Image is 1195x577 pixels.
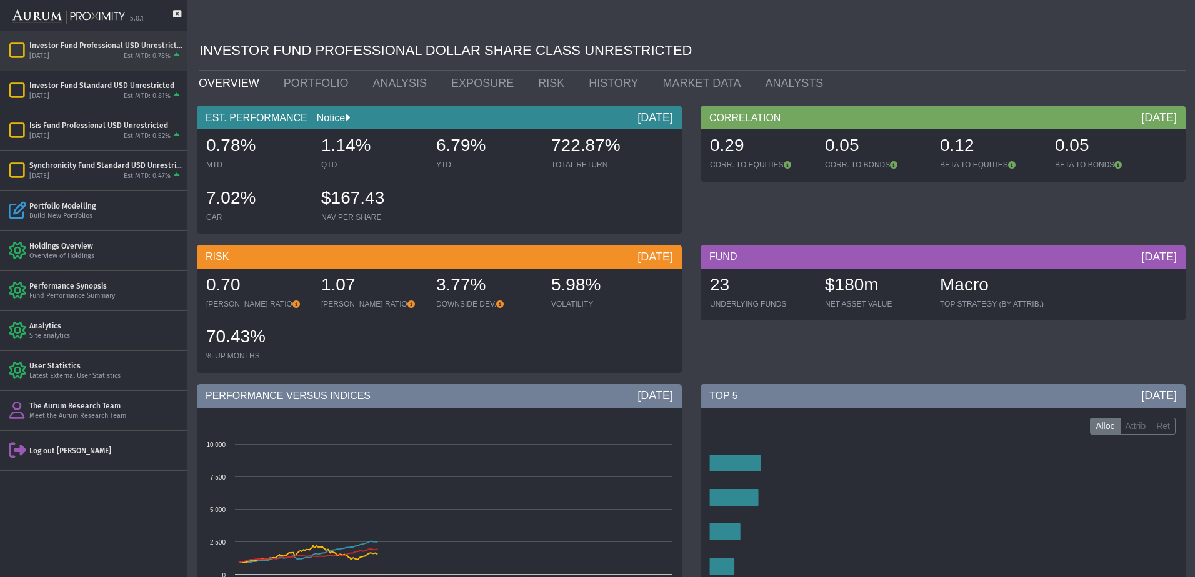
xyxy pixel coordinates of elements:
span: 0.29 [710,136,744,155]
div: EST. PERFORMANCE [197,106,682,129]
div: 23 [710,273,812,299]
label: Attrib [1120,418,1152,435]
div: Holdings Overview [29,241,182,251]
div: $167.43 [321,186,424,212]
div: Investor Fund Standard USD Unrestricted [29,81,182,91]
div: Est MTD: 0.47% [124,172,171,181]
div: RISK [197,245,682,269]
span: 0.78% [206,136,256,155]
div: Investor Fund Professional USD Unrestricted [29,41,182,51]
div: DOWNSIDE DEV. [436,299,539,309]
div: Est MTD: 0.81% [124,92,171,101]
a: MARKET DATA [654,71,756,96]
a: RISK [529,71,579,96]
span: 1.14% [321,136,371,155]
div: 722.87% [551,134,654,160]
text: 10 000 [206,441,226,448]
div: CAR [206,212,309,222]
div: The Aurum Research Team [29,401,182,411]
div: [PERSON_NAME] RATIO [206,299,309,309]
div: BETA TO EQUITIES [940,160,1042,170]
div: 0.12 [940,134,1042,160]
div: [PERSON_NAME] RATIO [321,299,424,309]
div: [DATE] [1141,110,1177,125]
text: 5 000 [210,506,226,513]
div: Site analytics [29,332,182,341]
div: 0.70 [206,273,309,299]
div: Analytics [29,321,182,331]
div: UNDERLYING FUNDS [710,299,812,309]
div: Macro [940,273,1044,299]
div: User Statistics [29,361,182,371]
a: HISTORY [579,71,653,96]
div: [DATE] [637,388,673,403]
a: EXPOSURE [442,71,529,96]
div: FUND [701,245,1186,269]
div: Build New Portfolios [29,212,182,221]
div: Synchronicity Fund Standard USD Unrestricted [29,160,182,170]
div: YTD [436,160,539,170]
div: QTD [321,160,424,170]
a: ANALYSTS [756,71,839,96]
div: [DATE] [29,132,49,141]
div: Latest External User Statistics [29,372,182,381]
div: VOLATILITY [551,299,654,309]
div: NAV PER SHARE [321,212,424,222]
label: Alloc [1090,418,1120,435]
div: Est MTD: 0.78% [124,52,171,61]
div: 3.77% [436,273,539,299]
div: Performance Synopsis [29,281,182,291]
div: [DATE] [637,249,673,264]
div: BETA TO BONDS [1055,160,1157,170]
div: 6.79% [436,134,539,160]
div: [DATE] [29,52,49,61]
div: 0.05 [1055,134,1157,160]
div: 7.02% [206,186,309,212]
div: 0.05 [825,134,927,160]
div: Notice [307,111,350,125]
div: 5.0.1 [130,14,144,24]
div: [DATE] [29,172,49,181]
div: Est MTD: 0.52% [124,132,171,141]
div: [DATE] [29,92,49,101]
div: CORR. TO EQUITIES [710,160,812,170]
div: Portfolio Modelling [29,201,182,211]
div: Log out [PERSON_NAME] [29,446,182,456]
div: [DATE] [637,110,673,125]
text: 7 500 [210,474,226,481]
div: INVESTOR FUND PROFESSIONAL DOLLAR SHARE CLASS UNRESTRICTED [199,31,1186,71]
div: TOP 5 [701,384,1186,408]
div: 1.07 [321,273,424,299]
div: 5.98% [551,273,654,299]
a: ANALYSIS [363,71,442,96]
div: % UP MONTHS [206,351,309,361]
div: [DATE] [1141,388,1177,403]
div: NET ASSET VALUE [825,299,927,309]
label: Ret [1151,418,1176,435]
div: 70.43% [206,325,309,351]
div: TOP STRATEGY (BY ATTRIB.) [940,299,1044,309]
div: MTD [206,160,309,170]
div: TOTAL RETURN [551,160,654,170]
div: [DATE] [1141,249,1177,264]
div: Meet the Aurum Research Team [29,412,182,421]
div: Fund Performance Summary [29,292,182,301]
text: 2 500 [210,539,226,546]
img: Aurum-Proximity%20white.svg [12,3,125,31]
a: Notice [307,112,345,123]
div: Isis Fund Professional USD Unrestricted [29,121,182,131]
div: $180m [825,273,927,299]
div: PERFORMANCE VERSUS INDICES [197,384,682,408]
div: CORR. TO BONDS [825,160,927,170]
div: CORRELATION [701,106,1186,129]
div: Overview of Holdings [29,252,182,261]
a: PORTFOLIO [274,71,364,96]
a: OVERVIEW [189,71,274,96]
